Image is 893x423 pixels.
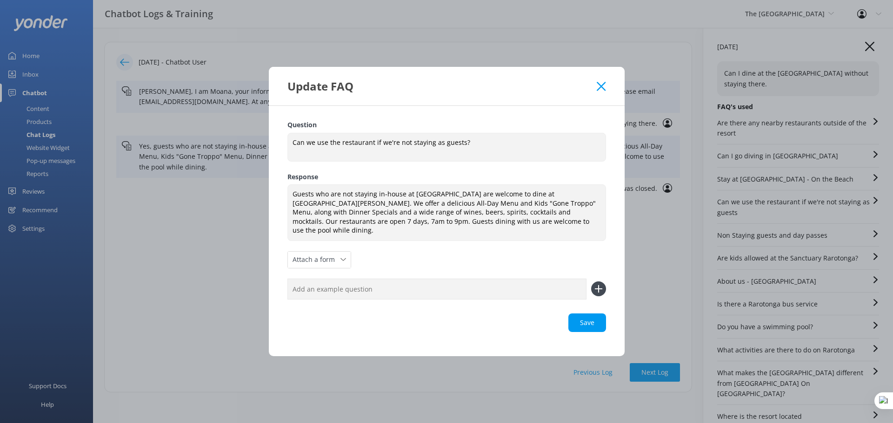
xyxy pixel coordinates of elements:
[597,82,606,91] button: Close
[287,133,606,162] textarea: Can we use the restaurant if we're not staying as guests?
[287,184,606,241] textarea: Guests who are not staying in-house at [GEOGRAPHIC_DATA] are welcome to dine at [GEOGRAPHIC_DATA]...
[293,254,340,265] span: Attach a form
[287,120,606,130] label: Question
[287,279,586,299] input: Add an example question
[287,78,597,94] div: Update FAQ
[568,313,606,332] button: Save
[287,172,606,182] label: Response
